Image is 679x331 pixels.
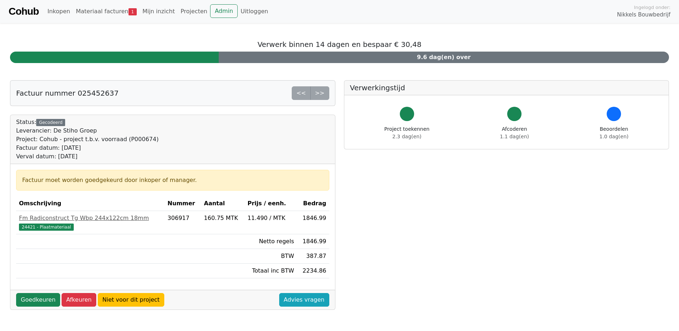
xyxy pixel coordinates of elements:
[248,214,294,222] div: 11.490 / MTK
[16,126,159,135] div: Leverancier: De Stiho Groep
[245,196,297,211] th: Prijs / eenh.
[617,11,670,19] span: Nikkels Bouwbedrijf
[297,211,329,234] td: 1846.99
[297,264,329,278] td: 2234.86
[73,4,140,19] a: Materiaal facturen1
[210,4,238,18] a: Admin
[165,196,201,211] th: Nummer
[16,144,159,152] div: Factuur datum: [DATE]
[245,234,297,249] td: Netto regels
[279,293,329,307] a: Advies vragen
[634,4,670,11] span: Ingelogd onder:
[16,135,159,144] div: Project: Cohub - project t.b.v. voorraad (P000674)
[10,40,669,49] h5: Verwerk binnen 14 dagen en bespaar € 30,48
[16,89,118,97] h5: Factuur nummer 025452637
[16,196,165,211] th: Omschrijving
[297,249,329,264] td: 387.87
[44,4,73,19] a: Inkopen
[165,211,201,234] td: 306917
[62,293,96,307] a: Afkeuren
[219,52,669,63] div: 9.6 dag(en) over
[19,214,162,222] div: Fm Radiconstruct Tg Wbp 244x122cm 18mm
[178,4,210,19] a: Projecten
[201,196,245,211] th: Aantal
[36,119,65,126] div: Gecodeerd
[16,118,159,161] div: Status:
[350,83,663,92] h5: Verwerkingstijd
[600,125,629,140] div: Beoordelen
[238,4,271,19] a: Uitloggen
[500,125,529,140] div: Afcoderen
[392,134,421,139] span: 2.3 dag(en)
[128,8,137,15] span: 1
[16,293,60,307] a: Goedkeuren
[16,152,159,161] div: Verval datum: [DATE]
[19,214,162,231] a: Fm Radiconstruct Tg Wbp 244x122cm 18mm24421 - Plaatmateriaal
[22,176,323,184] div: Factuur moet worden goedgekeurd door inkoper of manager.
[245,264,297,278] td: Totaal inc BTW
[9,3,39,20] a: Cohub
[140,4,178,19] a: Mijn inzicht
[98,293,164,307] a: Niet voor dit project
[204,214,242,222] div: 160.75 MTK
[384,125,430,140] div: Project toekennen
[600,134,629,139] span: 1.0 dag(en)
[500,134,529,139] span: 1.1 dag(en)
[297,234,329,249] td: 1846.99
[245,249,297,264] td: BTW
[297,196,329,211] th: Bedrag
[19,224,74,231] span: 24421 - Plaatmateriaal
